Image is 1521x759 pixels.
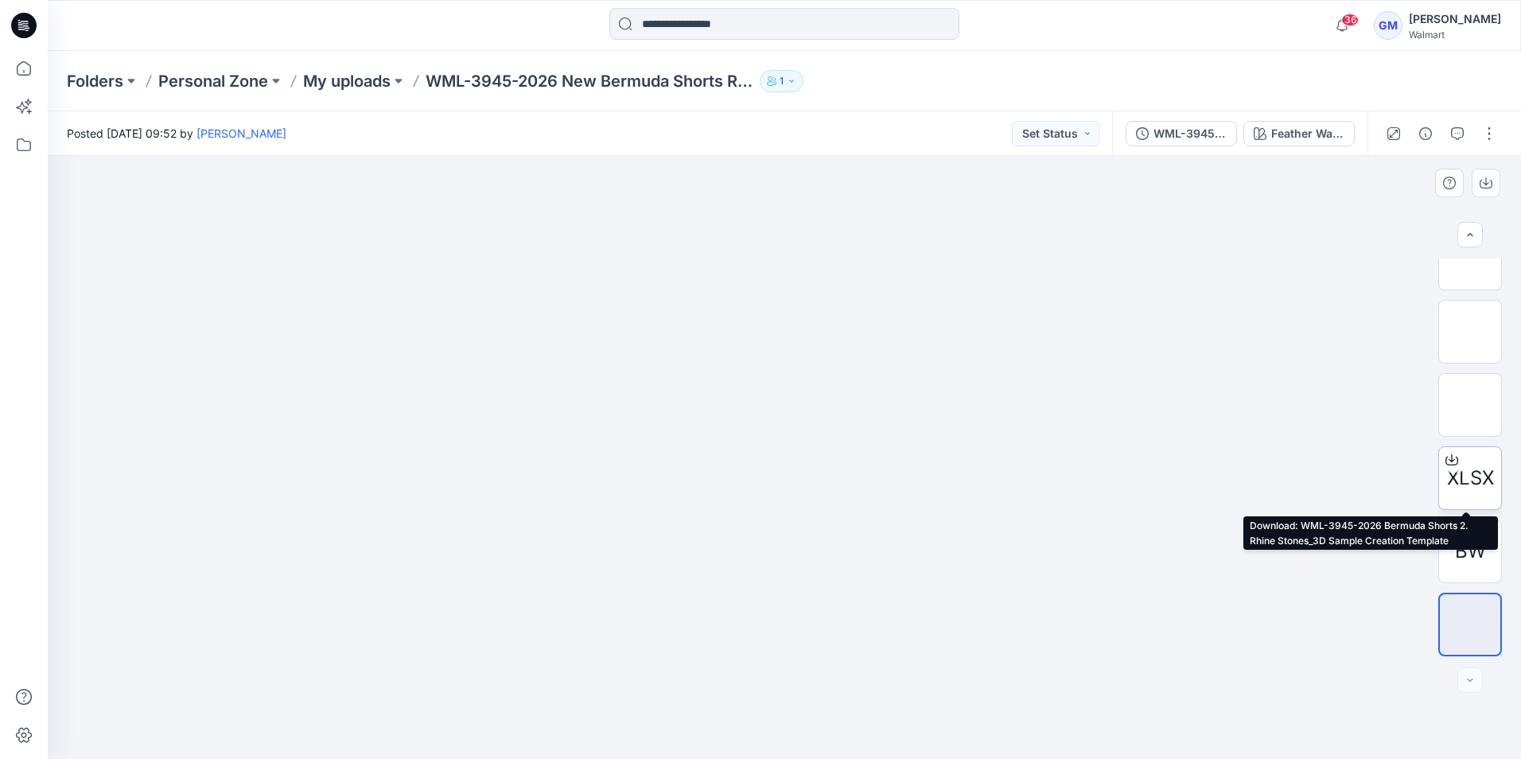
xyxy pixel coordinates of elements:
[1413,121,1438,146] button: Details
[780,72,784,90] p: 1
[1243,121,1355,146] button: Feather Wash
[1447,464,1494,492] span: XLSX
[1455,537,1486,566] span: BW
[67,125,286,142] span: Posted [DATE] 09:52 by
[1374,11,1402,40] div: GM
[1126,121,1237,146] button: WML-3945-2026 New Bermuda Shorts Rhine Stones_Full Colorway
[760,70,803,92] button: 1
[196,127,286,140] a: [PERSON_NAME]
[67,70,123,92] a: Folders
[1341,14,1359,26] span: 36
[1409,29,1501,41] div: Walmart
[426,70,753,92] p: WML-3945-2026 New Bermuda Shorts Rhine Stones
[1153,125,1227,142] div: WML-3945-2026 New Bermuda Shorts Rhine Stones_Full Colorway
[303,70,391,92] a: My uploads
[158,70,268,92] a: Personal Zone
[1271,125,1344,142] div: Feather Wash
[1409,10,1501,29] div: [PERSON_NAME]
